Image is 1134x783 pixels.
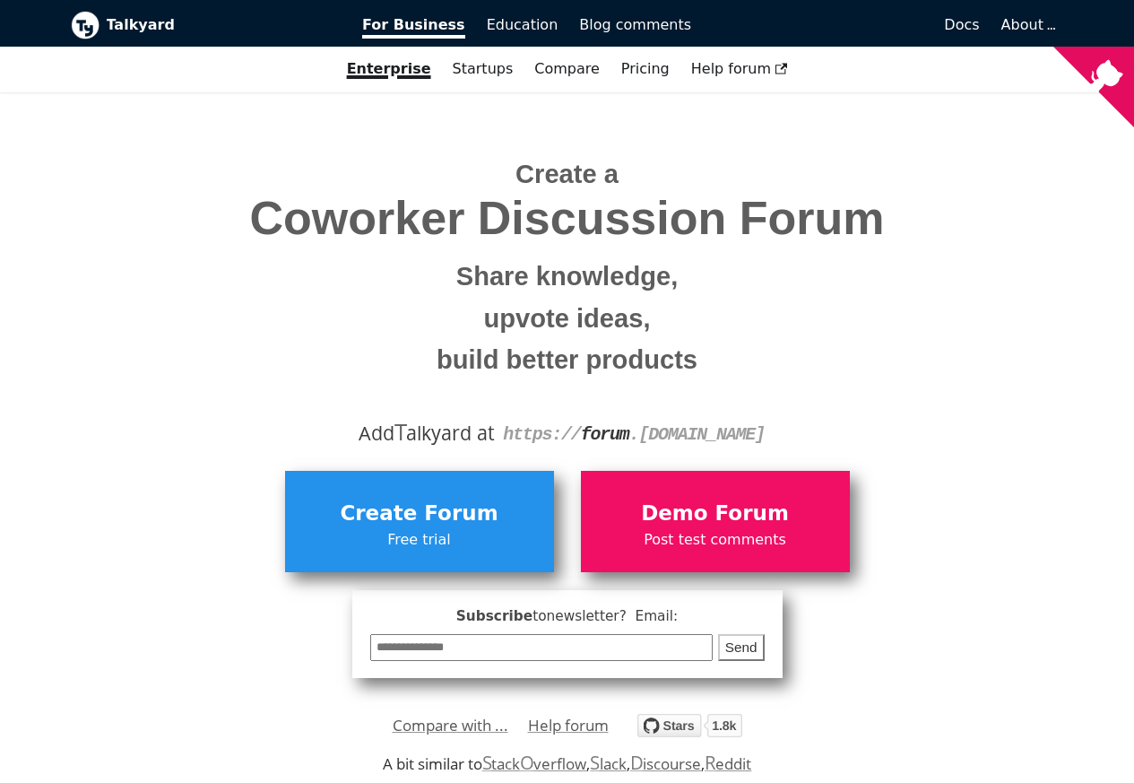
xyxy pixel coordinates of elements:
span: R [705,750,716,775]
code: https:// . [DOMAIN_NAME] [503,424,765,445]
span: Docs [944,16,979,33]
a: Enterprise [336,54,442,84]
a: Create ForumFree trial [285,471,554,571]
span: Post test comments [590,528,841,552]
img: talkyard.svg [637,714,742,737]
a: Slack [590,753,626,774]
img: Talkyard logo [71,11,100,39]
span: Coworker Discussion Forum [84,193,1051,244]
span: S [590,750,600,775]
small: build better products [84,339,1051,381]
span: Education [487,16,558,33]
a: Compare with ... [393,712,508,739]
span: to newsletter ? Email: [532,608,678,624]
div: Add alkyard at [84,418,1051,448]
span: Create Forum [294,497,545,531]
a: Help forum [680,54,799,84]
a: Discourse [630,753,701,774]
span: For Business [362,16,465,39]
span: Subscribe [370,605,765,628]
small: Share knowledge, [84,256,1051,298]
a: About [1001,16,1053,33]
button: Send [718,634,765,662]
span: Demo Forum [590,497,841,531]
b: Talkyard [107,13,338,37]
span: Blog comments [579,16,691,33]
strong: forum [581,424,629,445]
a: For Business [351,10,476,40]
a: Talkyard logoTalkyard [71,11,338,39]
a: Pricing [610,54,680,84]
span: Help forum [691,60,788,77]
a: Education [476,10,569,40]
span: Create a [515,160,619,188]
a: Compare [534,60,600,77]
a: Docs [702,10,991,40]
a: Star debiki/talkyard on GitHub [637,717,742,743]
span: O [520,750,534,775]
a: Reddit [705,753,751,774]
a: Startups [442,54,524,84]
span: S [482,750,492,775]
a: Blog comments [568,10,702,40]
a: StackOverflow [482,753,587,774]
span: T [394,415,407,448]
a: Demo ForumPost test comments [581,471,850,571]
span: D [630,750,644,775]
a: Help forum [528,712,609,739]
span: Free trial [294,528,545,552]
small: upvote ideas, [84,298,1051,340]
